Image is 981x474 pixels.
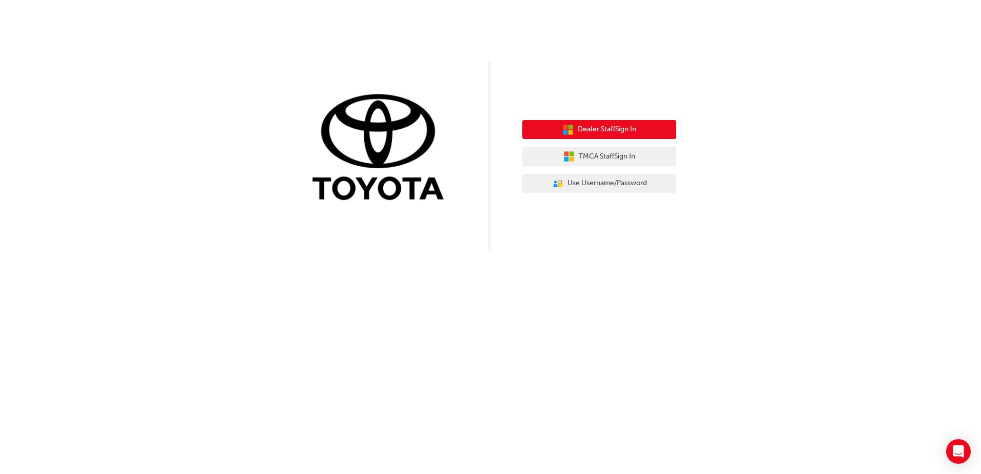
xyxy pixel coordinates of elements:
[305,92,459,205] img: Trak
[567,177,647,189] span: Use Username/Password
[946,439,971,464] div: Open Intercom Messenger
[522,120,676,140] button: Dealer StaffSign In
[522,174,676,193] button: Use Username/Password
[578,124,636,135] span: Dealer Staff Sign In
[522,147,676,166] button: TMCA StaffSign In
[579,151,635,163] span: TMCA Staff Sign In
